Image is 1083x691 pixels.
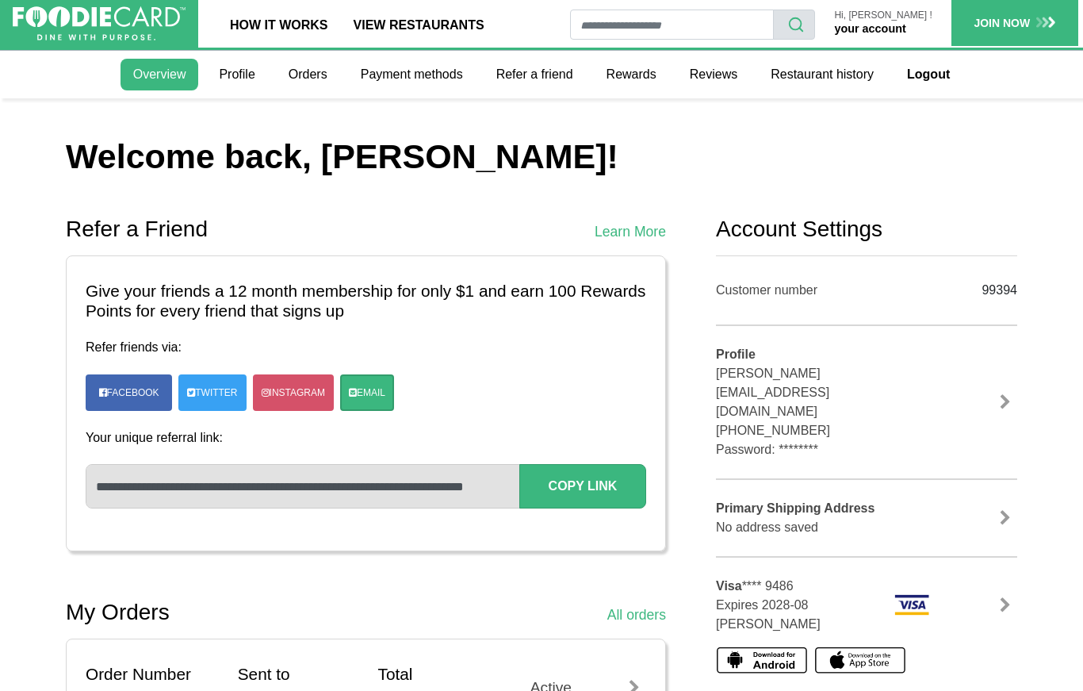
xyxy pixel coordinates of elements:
[107,387,159,398] span: Facebook
[178,374,246,411] a: Twitter
[677,59,750,90] a: Reviews
[570,10,774,40] input: restaurant search
[86,340,646,355] h4: Refer friends via:
[595,221,666,242] a: Learn More
[716,579,742,593] b: Visa
[66,216,208,243] h2: Refer a Friend
[607,605,666,625] a: All orders
[13,6,186,41] img: FoodieCard; Eat, Drink, Save, Donate
[834,22,905,35] a: your account
[253,374,334,411] a: Instagram
[86,665,214,685] h5: Order Number
[340,374,394,411] a: Email
[66,599,170,626] h2: My Orders
[66,136,1017,178] h1: Welcome back, [PERSON_NAME]!
[195,386,237,400] span: Twitter
[834,10,932,21] p: Hi, [PERSON_NAME] !
[716,520,818,534] span: No address saved
[894,594,930,616] img: visa.png
[716,281,930,300] div: Customer number
[519,464,646,509] button: Copy Link
[894,59,962,90] a: Logout
[758,59,886,90] a: Restaurant history
[716,216,1017,243] h2: Account Settings
[206,59,267,90] a: Profile
[270,386,325,400] span: Instagram
[716,345,930,459] div: [PERSON_NAME] [EMAIL_ADDRESS][DOMAIN_NAME] [PHONE_NUMBER] Password: ********
[357,386,385,400] span: Email
[121,59,199,90] a: Overview
[276,59,340,90] a: Orders
[954,275,1017,305] div: 99394
[238,665,354,685] h5: Sent to
[773,10,815,40] button: search
[348,59,476,90] a: Payment methods
[86,282,646,321] h3: Give your friends a 12 month membership for only $1 and earn 100 Rewards Points for every friend ...
[484,59,586,90] a: Refer a friend
[716,347,756,361] b: Profile
[704,577,882,634] div: **** 9486 Expires 2028-08 [PERSON_NAME]
[378,665,495,685] h5: Total
[594,59,669,90] a: Rewards
[716,501,874,515] b: Primary Shipping Address
[86,430,646,445] h4: Your unique referral link:
[92,378,166,407] a: Facebook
